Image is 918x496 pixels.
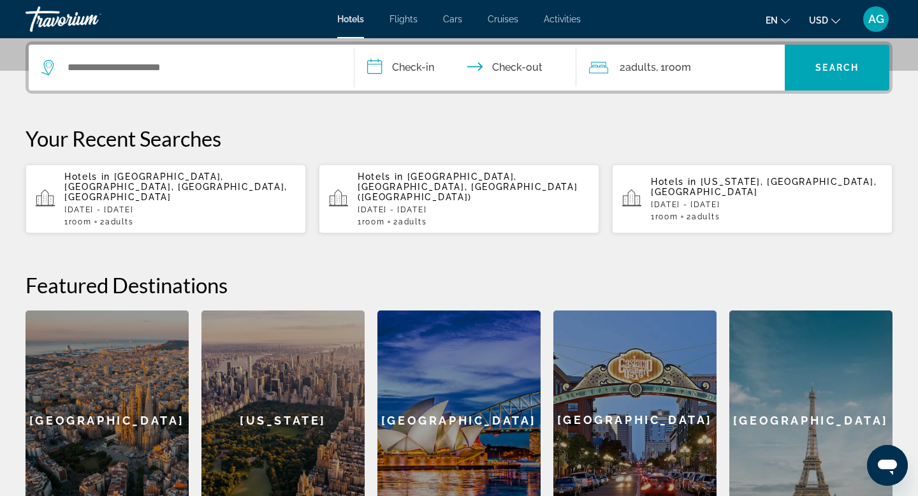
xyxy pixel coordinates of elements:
[651,200,882,209] p: [DATE] - [DATE]
[358,217,384,226] span: 1
[358,171,404,182] span: Hotels in
[25,164,306,234] button: Hotels in [GEOGRAPHIC_DATA], [GEOGRAPHIC_DATA], [GEOGRAPHIC_DATA], [GEOGRAPHIC_DATA][DATE] - [DAT...
[651,212,678,221] span: 1
[64,217,91,226] span: 1
[29,45,889,91] div: Search widget
[69,217,92,226] span: Room
[25,272,892,298] h2: Featured Destinations
[687,212,720,221] span: 2
[766,11,790,29] button: Change language
[655,212,678,221] span: Room
[620,59,656,77] span: 2
[105,217,133,226] span: Adults
[815,62,859,73] span: Search
[25,126,892,151] p: Your Recent Searches
[651,177,697,187] span: Hotels in
[544,14,581,24] a: Activities
[100,217,133,226] span: 2
[25,3,153,36] a: Travorium
[362,217,385,226] span: Room
[656,59,691,77] span: , 1
[64,171,288,202] span: [GEOGRAPHIC_DATA], [GEOGRAPHIC_DATA], [GEOGRAPHIC_DATA], [GEOGRAPHIC_DATA]
[665,61,691,73] span: Room
[809,11,840,29] button: Change currency
[443,14,462,24] a: Cars
[64,205,296,214] p: [DATE] - [DATE]
[692,212,720,221] span: Adults
[625,61,656,73] span: Adults
[354,45,576,91] button: Check in and out dates
[488,14,518,24] a: Cruises
[651,177,877,197] span: [US_STATE], [GEOGRAPHIC_DATA], [GEOGRAPHIC_DATA]
[358,171,578,202] span: [GEOGRAPHIC_DATA], [GEOGRAPHIC_DATA], [GEOGRAPHIC_DATA] ([GEOGRAPHIC_DATA])
[398,217,426,226] span: Adults
[766,15,778,26] span: en
[319,164,599,234] button: Hotels in [GEOGRAPHIC_DATA], [GEOGRAPHIC_DATA], [GEOGRAPHIC_DATA] ([GEOGRAPHIC_DATA])[DATE] - [DA...
[393,217,426,226] span: 2
[612,164,892,234] button: Hotels in [US_STATE], [GEOGRAPHIC_DATA], [GEOGRAPHIC_DATA][DATE] - [DATE]1Room2Adults
[785,45,889,91] button: Search
[390,14,418,24] a: Flights
[809,15,828,26] span: USD
[576,45,785,91] button: Travelers: 2 adults, 0 children
[868,13,884,26] span: AG
[867,445,908,486] iframe: Button to launch messaging window
[358,205,589,214] p: [DATE] - [DATE]
[859,6,892,33] button: User Menu
[64,171,110,182] span: Hotels in
[337,14,364,24] a: Hotels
